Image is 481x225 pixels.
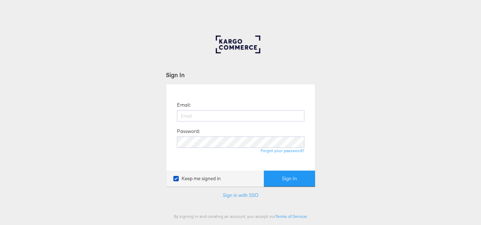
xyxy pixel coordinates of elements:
a: Terms of Service [276,214,307,219]
div: Sign In [166,71,315,79]
button: Sign In [264,171,315,187]
div: By signing in and creating an account, you accept our . [166,214,315,219]
a: Forgot your password? [261,148,304,153]
label: Password: [177,128,200,135]
label: Email: [177,102,190,108]
input: Email [177,110,304,122]
a: Sign in with SSO [223,192,258,198]
label: Keep me signed in [173,175,221,182]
